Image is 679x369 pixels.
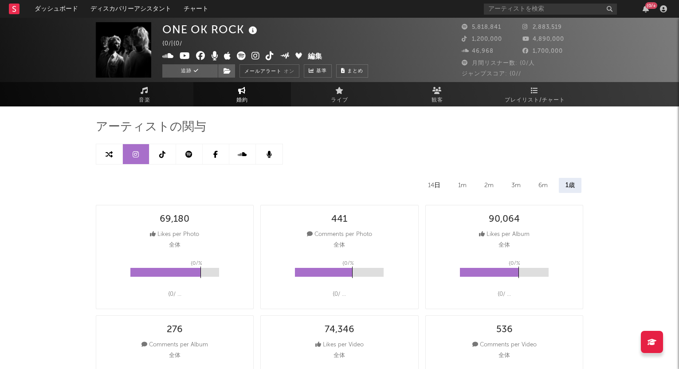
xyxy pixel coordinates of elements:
span: 4,890,000 [522,36,564,42]
span: 46,968 [462,48,494,54]
a: 基準 [304,64,332,78]
a: プレイリスト/チャート [486,82,584,106]
span: 5,818,841 [462,24,501,30]
span: 月間リスナー数: {0/人 [462,60,535,66]
p: 全体 [498,350,510,361]
div: 2m [478,178,500,193]
div: 441 [331,214,347,225]
span: アーティストの関与 [96,122,206,133]
div: 536 [496,325,513,335]
a: 婚約 [193,82,291,106]
span: プレイリスト/チャート [505,95,565,106]
span: 1,200,000 [462,36,502,42]
p: 全体 [334,350,345,361]
div: {0/ | {0/ [162,39,192,49]
a: 観客 [389,82,486,106]
div: 1歳 [559,178,581,193]
div: ONE OK ROCK [162,22,259,37]
div: Likes per Photo [150,229,199,240]
span: 音楽 [139,95,150,106]
p: 全体 [498,240,510,251]
button: {0/+ [643,5,649,12]
span: まとめ [347,69,363,74]
button: 追跡 [162,64,218,78]
div: {0/ ... [168,289,181,300]
button: 編集 [308,51,322,63]
span: ライブ [331,95,348,106]
div: {0/ ... [333,289,346,300]
span: 2,883,519 [522,24,562,30]
div: Likes per Album [479,229,530,240]
div: 90,064 [489,214,520,225]
div: 1m [451,178,473,193]
div: 74,346 [325,325,354,335]
span: ジャンプスコア: {0// [462,71,521,77]
p: {0/% [342,258,354,269]
p: 全体 [334,240,345,251]
div: Comments per Video [472,340,537,350]
div: 3m [505,178,527,193]
div: Comments per Album [141,340,208,350]
div: Comments per Photo [307,229,372,240]
div: 69,180 [160,214,189,225]
span: 観客 [432,95,443,106]
p: {0/% [191,258,202,269]
p: 全体 [169,350,181,361]
div: 276 [167,325,183,335]
div: {0/ ... [498,289,511,300]
div: Likes per Video [315,340,364,350]
em: オン [284,69,294,74]
span: 基準 [316,66,327,77]
button: まとめ [336,64,368,78]
button: メールアラートオン [239,64,299,78]
div: 6m [532,178,554,193]
span: 婚約 [236,95,248,106]
a: 音楽 [96,82,193,106]
span: 1,700,000 [522,48,563,54]
div: 14日 [421,178,447,193]
input: アーティストを検索 [484,4,617,15]
p: {0/% [509,258,520,269]
div: {0/+ [645,2,657,9]
a: ライブ [291,82,389,106]
p: 全体 [169,240,181,251]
